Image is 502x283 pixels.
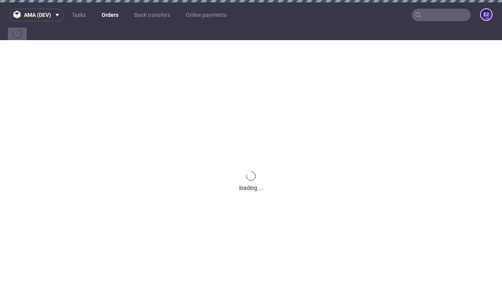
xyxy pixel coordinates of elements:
a: Tasks [67,9,91,21]
button: ama (dev) [9,9,64,21]
figcaption: e2 [481,9,492,20]
div: loading ... [239,184,263,192]
span: ama (dev) [24,12,51,18]
a: Bank transfers [129,9,175,21]
a: Orders [97,9,123,21]
a: Online payments [181,9,231,21]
